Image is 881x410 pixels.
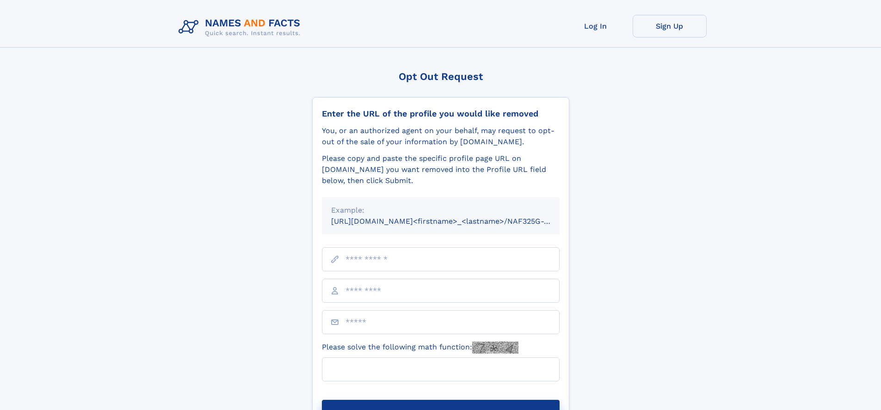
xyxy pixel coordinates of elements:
[559,15,633,37] a: Log In
[312,71,569,82] div: Opt Out Request
[331,205,550,216] div: Example:
[633,15,707,37] a: Sign Up
[322,125,560,147] div: You, or an authorized agent on your behalf, may request to opt-out of the sale of your informatio...
[331,217,577,226] small: [URL][DOMAIN_NAME]<firstname>_<lastname>/NAF325G-xxxxxxxx
[322,153,560,186] div: Please copy and paste the specific profile page URL on [DOMAIN_NAME] you want removed into the Pr...
[175,15,308,40] img: Logo Names and Facts
[322,342,518,354] label: Please solve the following math function:
[322,109,560,119] div: Enter the URL of the profile you would like removed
